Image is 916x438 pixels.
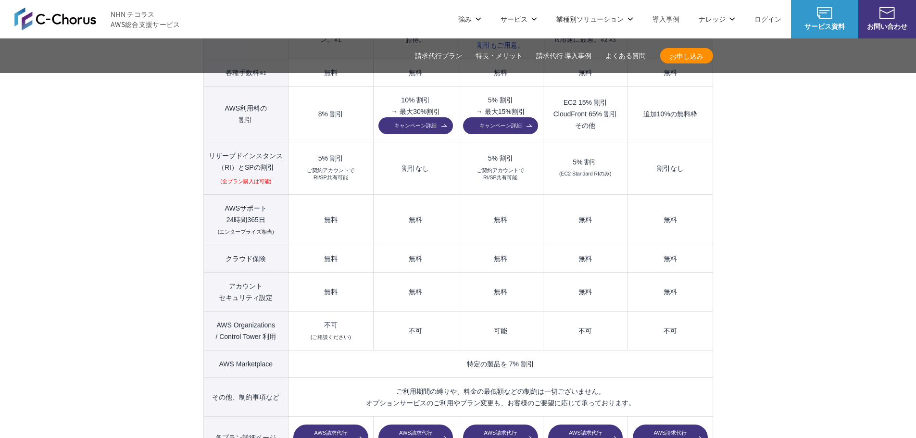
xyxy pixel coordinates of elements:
[548,159,623,165] div: 5% 割引
[259,70,266,76] small: ※1
[218,229,274,235] small: (エンタープライズ相当)
[536,51,592,61] a: 請求代行 導入事例
[858,21,916,31] span: お問い合わせ
[289,59,373,87] td: 無料
[628,59,713,87] td: 無料
[311,334,351,340] small: (ご相談ください)
[289,273,373,312] td: 無料
[373,245,458,273] td: 無料
[476,51,523,61] a: 特長・メリット
[289,87,373,142] td: 8% 割引
[463,155,538,162] div: 5% 割引
[289,195,373,245] td: 無料
[458,195,543,245] td: 無料
[373,195,458,245] td: 無料
[699,14,735,24] p: ナレッジ
[543,312,627,350] td: 不可
[458,14,481,24] p: 強み
[652,14,679,24] a: 導入事例
[14,7,180,30] a: AWS総合支援サービス C-Chorus NHN テコラスAWS総合支援サービス
[373,312,458,350] td: 不可
[458,245,543,273] td: 無料
[628,312,713,350] td: 不可
[289,245,373,273] td: 無料
[334,37,341,43] small: ※1
[543,245,627,273] td: 無料
[628,142,713,195] td: 割引なし
[373,273,458,312] td: 無料
[556,14,633,24] p: 業種別ソリューション
[660,48,713,63] a: お申し込み
[203,59,289,87] th: 各種手数料
[501,14,537,24] p: サービス
[817,7,832,19] img: AWS総合支援サービス C-Chorus サービス資料
[463,117,538,134] a: キャンペーン詳細
[203,142,289,195] th: リザーブドインスタンス （RI）とSPの割引
[203,273,289,312] th: アカウント セキュリティ設定
[14,7,96,30] img: AWS総合支援サービス C-Chorus
[660,51,713,61] span: お申し込み
[628,87,713,142] td: 追加10%の無料枠
[600,37,616,43] small: ※2 ※3
[220,178,271,186] small: (全プラン購入は可能)
[543,195,627,245] td: 無料
[203,312,289,350] th: AWS Organizations / Control Tower 利用
[458,273,543,312] td: 無料
[628,245,713,273] td: 無料
[458,87,543,142] td: 5% 割引 → 最大15%割引
[203,87,289,142] th: AWS利用料の 割引
[791,21,858,31] span: サービス資料
[628,273,713,312] td: 無料
[628,195,713,245] td: 無料
[559,170,611,178] small: (EC2 Standard RIのみ)
[289,378,713,417] td: ご利用期間の縛りや、料金の最低額などの制約は一切ございません。 オプションサービスのご利用やプラン変更も、お客様のご要望に応じて承っております。
[203,195,289,245] th: AWSサポート 24時間365日
[605,51,646,61] a: よくある質問
[477,167,524,182] small: ご契約アカウントで RI/SP共有可能
[458,59,543,87] td: 無料
[879,7,895,19] img: お問い合わせ
[458,312,543,350] td: 可能
[203,350,289,378] th: AWS Marketplace
[543,59,627,87] td: 無料
[307,167,354,182] small: ご契約アカウントで RI/SP共有可能
[754,14,781,24] a: ログイン
[543,273,627,312] td: 無料
[543,87,627,142] td: EC2 15% 割引 CloudFront 65% 割引 その他
[378,117,453,134] a: キャンペーン詳細
[203,245,289,273] th: クラウド保険
[111,9,180,29] span: NHN テコラス AWS総合支援サービス
[373,142,458,195] td: 割引なし
[289,350,713,378] td: 特定の製品を 7% 割引
[373,87,458,142] td: 10% 割引 → 最大30%割引
[415,51,462,61] a: 請求代行プラン
[203,378,289,417] th: その他、制約事項など
[293,155,368,162] div: 5% 割引
[289,312,373,350] td: 不可
[373,59,458,87] td: 無料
